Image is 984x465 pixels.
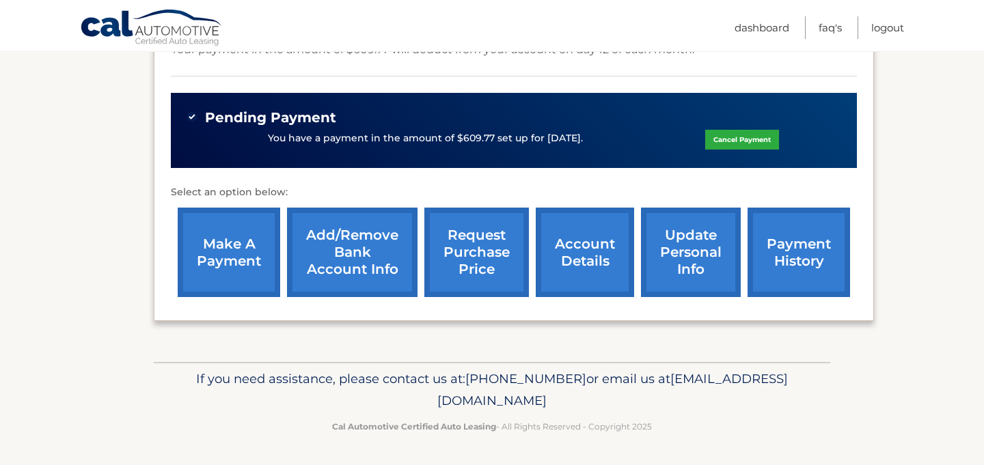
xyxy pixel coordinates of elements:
a: request purchase price [424,208,529,297]
p: You have a payment in the amount of $609.77 set up for [DATE]. [268,131,583,146]
a: Cancel Payment [705,130,779,150]
span: [EMAIL_ADDRESS][DOMAIN_NAME] [437,371,788,408]
a: account details [536,208,634,297]
img: check-green.svg [187,112,197,122]
a: Cal Automotive [80,9,223,48]
span: [PHONE_NUMBER] [465,371,586,386]
p: Select an option below: [171,184,857,201]
span: Pending Payment [205,109,336,126]
a: make a payment [178,208,280,297]
a: payment history [748,208,850,297]
a: FAQ's [819,16,842,39]
a: Dashboard [735,16,789,39]
a: Logout [871,16,904,39]
p: If you need assistance, please contact us at: or email us at [163,368,821,412]
p: - All Rights Reserved - Copyright 2025 [163,419,821,434]
a: Add/Remove bank account info [287,208,418,297]
a: update personal info [641,208,741,297]
strong: Cal Automotive Certified Auto Leasing [332,421,496,432]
